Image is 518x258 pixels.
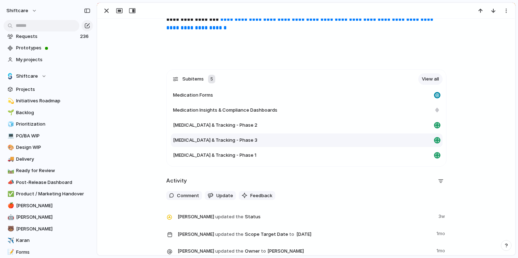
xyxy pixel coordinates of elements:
a: ✅Product / Marketing Handover [4,189,93,199]
div: 💫 [8,97,13,105]
a: 🤖[PERSON_NAME] [4,212,93,223]
button: ✅ [6,190,14,198]
div: 🧊 [8,120,13,128]
span: Scope Target Date [178,229,432,239]
a: 🛤️Ready for Review [4,165,93,176]
button: Shiftcare [4,71,93,82]
span: My projects [16,56,90,63]
a: 🧊Prioritization [4,119,93,130]
button: Feedback [239,191,275,200]
div: 🤖 [8,213,13,222]
span: Prototypes [16,44,90,52]
div: 5 [208,75,215,83]
span: [PERSON_NAME] [16,214,90,221]
h2: Activity [166,177,187,185]
span: Prioritization [16,121,90,128]
button: 📣 [6,179,14,186]
button: 🍎 [6,202,14,209]
span: Product / Marketing Handover [16,190,90,198]
span: Projects [16,86,90,93]
span: Ready for Review [16,167,90,174]
div: 🚚 [8,155,13,163]
a: ✈️Karan [4,235,93,246]
span: [PERSON_NAME] [267,248,304,255]
button: 💫 [6,97,14,104]
button: 🤖 [6,214,14,221]
a: Projects [4,84,93,95]
div: 📝 [8,248,13,256]
span: updated the [215,213,243,220]
a: 🌱Backlog [4,107,93,118]
span: Comment [177,192,199,199]
button: 💻 [6,132,14,140]
div: 📣 [8,178,13,186]
button: 🛤️ [6,167,14,174]
button: 📝 [6,249,14,256]
span: Update [216,192,233,199]
span: shiftcare [6,7,28,14]
a: 🎨Design WIP [4,142,93,153]
a: View all [418,73,443,85]
span: Status [178,211,434,222]
a: 🐻[PERSON_NAME] [4,224,93,234]
span: 1mo [436,229,447,237]
span: to [261,248,266,255]
span: [DATE] [295,230,314,239]
span: [PERSON_NAME] [16,202,90,209]
span: Karan [16,237,90,244]
span: Owner [178,246,432,256]
button: 🧊 [6,121,14,128]
button: Comment [166,191,202,200]
a: Prototypes [4,43,93,53]
span: updated the [215,231,243,238]
button: 🎨 [6,144,14,151]
span: Feedback [250,192,272,199]
span: [PERSON_NAME] [178,248,214,255]
div: 🐻 [8,225,13,233]
span: [MEDICAL_DATA] & Tracking - Phase 3 [173,137,257,144]
span: Medication Forms [173,92,213,99]
div: 🎨 [8,143,13,152]
div: ✈️ [8,237,13,245]
span: Medication Insights & Compliance Dashboards [173,107,277,114]
span: Backlog [16,109,90,116]
span: updated the [215,248,243,255]
span: [MEDICAL_DATA] & Tracking - Phase 1 [173,152,256,159]
span: 1mo [436,246,447,254]
button: 🐻 [6,225,14,233]
span: 3w [438,211,447,220]
button: shiftcare [3,5,41,16]
a: Requests236 [4,31,93,42]
div: 🛤️ [8,167,13,175]
button: Update [205,191,236,200]
span: Subitems [182,76,204,83]
button: 🚚 [6,156,14,163]
div: 🍎 [8,201,13,210]
div: 🌱 [8,108,13,117]
span: [MEDICAL_DATA] & Tracking - Phase 2 [173,122,257,129]
a: 💫Initiatives Roadmap [4,96,93,106]
div: ✅ [8,190,13,198]
button: 🌱 [6,109,14,116]
a: 🍎[PERSON_NAME] [4,200,93,211]
a: 📣Post-Release Dashboard [4,177,93,188]
a: 📝Forms [4,247,93,258]
span: Initiatives Roadmap [16,97,90,104]
a: 🚚Delivery [4,154,93,165]
a: 💻PO/BA WIP [4,131,93,141]
span: [PERSON_NAME] [178,231,214,238]
span: PO/BA WIP [16,132,90,140]
button: ✈️ [6,237,14,244]
a: My projects [4,54,93,65]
